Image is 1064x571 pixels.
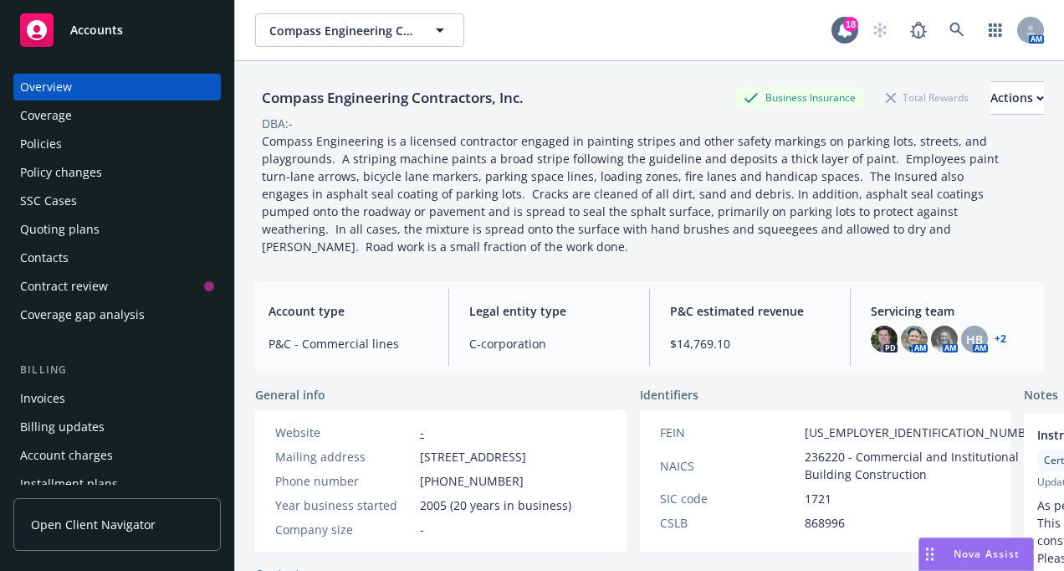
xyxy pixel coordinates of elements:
span: 1721 [805,490,831,507]
div: NAICS [660,457,798,475]
span: Nova Assist [954,547,1020,561]
a: Billing updates [13,414,221,440]
div: Billing updates [20,414,105,440]
div: Quoting plans [20,216,100,243]
span: Servicing team [871,302,1031,320]
div: Drag to move [919,538,940,570]
button: Nova Assist [918,538,1034,571]
div: Overview [20,74,72,100]
div: Total Rewards [877,87,977,108]
a: Accounts [13,7,221,54]
span: 2005 (20 years in business) [420,496,571,514]
span: Compass Engineering is a licensed contractor engaged in painting stripes and other safety marking... [262,133,1002,255]
img: photo [901,326,928,352]
img: photo [931,326,958,352]
div: CSLB [660,514,798,532]
div: SIC code [660,490,798,507]
a: Policy changes [13,159,221,186]
a: - [420,424,424,440]
a: Account charges [13,442,221,469]
span: Identifiers [640,386,698,404]
span: Compass Engineering Contractors, Inc. [269,22,414,39]
a: Invoices [13,385,221,412]
a: Coverage [13,102,221,129]
a: Contract review [13,273,221,300]
div: Policy changes [20,159,102,186]
div: Contract review [20,273,108,300]
span: $14,769.10 [670,335,830,352]
a: Contacts [13,244,221,271]
a: Overview [13,74,221,100]
div: Policies [20,131,62,157]
span: Notes [1024,386,1058,406]
div: Actions [990,82,1044,114]
a: Search [940,13,974,47]
div: FEIN [660,424,798,441]
button: Compass Engineering Contractors, Inc. [255,13,464,47]
span: - [420,521,424,538]
div: Year business started [275,496,413,514]
div: Installment plans [20,471,118,497]
a: Installment plans [13,471,221,497]
div: Website [275,424,413,441]
div: Business Insurance [735,87,864,108]
span: [US_EMPLOYER_IDENTIFICATION_NUMBER] [805,424,1044,441]
span: HB [966,331,983,348]
a: Report a Bug [902,13,935,47]
span: 236220 - Commercial and Institutional Building Construction [805,448,1044,483]
span: P&C estimated revenue [670,302,830,320]
div: Contacts [20,244,69,271]
span: Open Client Navigator [31,516,156,533]
div: Billing [13,362,221,378]
a: Quoting plans [13,216,221,243]
span: Account type [269,302,428,320]
span: C-corporation [469,335,629,352]
div: Account charges [20,442,113,469]
span: [STREET_ADDRESS] [420,448,526,466]
a: +2 [995,334,1006,344]
span: Accounts [70,23,123,37]
a: Switch app [979,13,1012,47]
div: Invoices [20,385,65,412]
div: Coverage gap analysis [20,301,145,328]
a: Start snowing [863,13,897,47]
span: Legal entity type [469,302,629,320]
img: photo [871,326,898,352]
a: Policies [13,131,221,157]
a: Coverage gap analysis [13,301,221,328]
span: General info [255,386,325,404]
div: Coverage [20,102,72,129]
div: Company size [275,521,413,538]
span: 868996 [805,514,845,532]
div: Compass Engineering Contractors, Inc. [255,87,530,109]
span: P&C - Commercial lines [269,335,428,352]
div: Mailing address [275,448,413,466]
div: SSC Cases [20,188,77,214]
div: DBA: - [262,115,293,132]
a: SSC Cases [13,188,221,214]
div: Phone number [275,472,413,490]
button: Actions [990,81,1044,115]
span: [PHONE_NUMBER] [420,472,524,490]
div: 18 [843,17,858,32]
